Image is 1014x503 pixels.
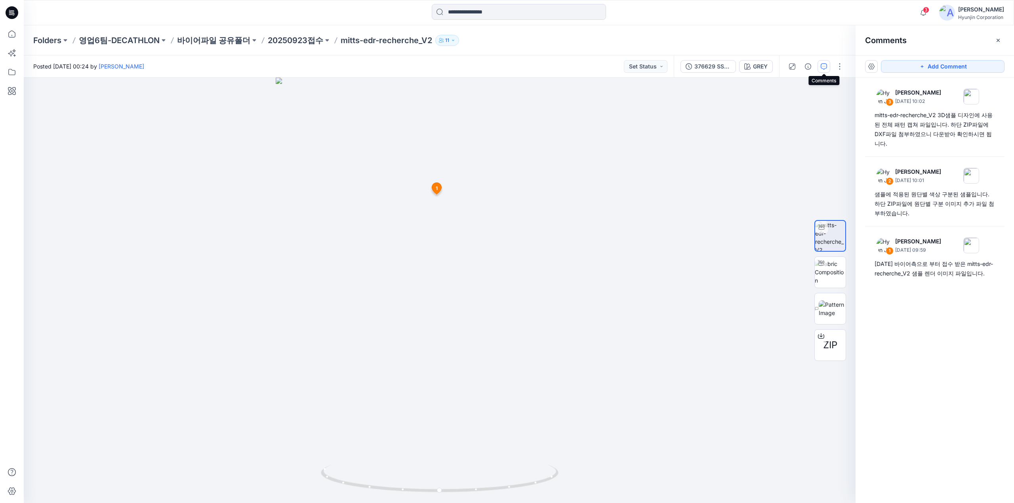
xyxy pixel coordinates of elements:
[815,260,846,285] img: Fabric Composition
[802,60,814,73] button: Details
[33,62,144,70] span: Posted [DATE] 00:24 by
[958,14,1004,20] div: Hyunjin Corporation
[875,259,995,278] div: [DATE] 바이어측으로 부터 접수 받은 mitts-edr-recherche_V2 샘플 렌더 이미지 파일입니다.
[268,35,323,46] a: 20250923접수
[886,177,894,185] div: 2
[895,97,941,105] p: [DATE] 10:02
[895,88,941,97] p: [PERSON_NAME]
[865,36,907,45] h2: Comments
[435,35,459,46] button: 11
[939,5,955,21] img: avatar
[875,190,995,218] div: 샘플에 적용된 원단별 색상 구분된 샘플입니다. 하단 ZIP파일에 원단별 구분 이미지 추가 파일 첨부하였습니다.
[819,300,846,317] img: Pattern Image
[895,237,941,246] p: [PERSON_NAME]
[875,110,995,148] div: mitts-edr-recherche_V2 3D샘플 디자인에 사용된 전체 패턴 캡쳐 파일입니다. 하단 ZIP파일에 DXF파일 첨부하였으니 다운받아 확인하시면 됩니다.
[823,338,837,352] span: ZIP
[341,35,432,46] p: mitts-edr-recherche_V2
[895,167,941,177] p: [PERSON_NAME]
[694,62,731,71] div: 376629 SS27 DKT-N07A BLACK (8980374)
[815,221,845,251] img: mitts-edr-recherche_V2
[923,7,929,13] span: 3
[895,246,941,254] p: [DATE] 09:59
[680,60,736,73] button: 376629 SS27 DKT-N07A BLACK (8980374)
[79,35,160,46] a: 영업6팀-DECATHLON
[33,35,61,46] a: Folders
[876,168,892,184] img: Hyun Jin
[99,63,144,70] a: [PERSON_NAME]
[177,35,250,46] a: 바이어파일 공유폴더
[445,36,449,45] p: 11
[739,60,773,73] button: GREY
[886,247,894,255] div: 1
[876,89,892,104] img: Hyun Jin
[958,5,1004,14] div: [PERSON_NAME]
[895,177,941,184] p: [DATE] 10:01
[881,60,1004,73] button: Add Comment
[876,237,892,253] img: Hyun Jin
[886,98,894,106] div: 3
[753,62,768,71] div: GREY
